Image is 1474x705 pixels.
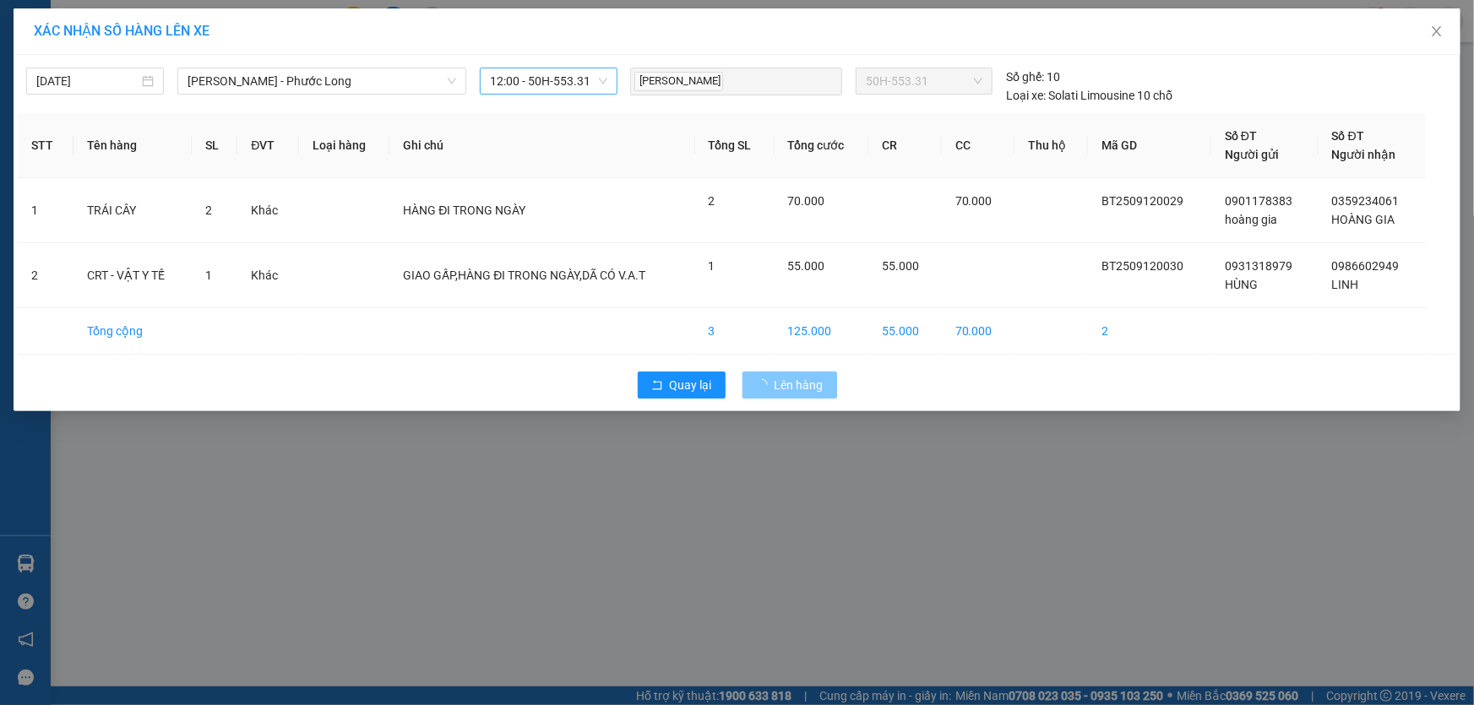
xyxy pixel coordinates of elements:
[955,194,993,208] span: 70.000
[73,178,192,243] td: TRÁI CÂY
[237,113,298,178] th: ĐVT
[237,178,298,243] td: Khác
[490,68,607,94] span: 12:00 - 50H-553.31
[1413,8,1460,56] button: Close
[1332,278,1359,291] span: LINH
[1225,278,1258,291] span: HÙNG
[1006,86,1046,105] span: Loại xe:
[866,68,982,94] span: 50H-553.31
[869,308,942,355] td: 55.000
[18,113,73,178] th: STT
[788,194,825,208] span: 70.000
[192,113,237,178] th: SL
[1006,68,1044,86] span: Số ghế:
[634,72,723,91] span: [PERSON_NAME]
[1088,308,1211,355] td: 2
[756,379,775,391] span: loading
[709,194,715,208] span: 2
[18,243,73,308] td: 2
[1006,86,1172,105] div: Solati Limousine 10 chỗ
[1332,148,1396,161] span: Người nhận
[34,23,209,39] span: XÁC NHẬN SỐ HÀNG LÊN XE
[638,371,726,399] button: rollbackQuay lại
[73,113,192,178] th: Tên hàng
[1006,68,1060,86] div: 10
[883,259,920,273] span: 55.000
[188,68,456,94] span: Hồ Chí Minh - Phước Long
[1225,129,1257,143] span: Số ĐT
[1088,113,1211,178] th: Mã GD
[1332,129,1364,143] span: Số ĐT
[299,113,390,178] th: Loại hàng
[775,308,869,355] td: 125.000
[775,376,824,394] span: Lên hàng
[742,371,837,399] button: Lên hàng
[237,243,298,308] td: Khác
[1225,259,1292,273] span: 0931318979
[18,178,73,243] td: 1
[775,113,869,178] th: Tổng cước
[651,379,663,393] span: rollback
[1225,194,1292,208] span: 0901178383
[942,308,1014,355] td: 70.000
[709,259,715,273] span: 1
[73,243,192,308] td: CRT - VẬT Y TẾ
[36,72,139,90] input: 12/09/2025
[1332,259,1400,273] span: 0986602949
[1225,213,1277,226] span: hoàng gia
[1101,259,1183,273] span: BT2509120030
[1332,194,1400,208] span: 0359234061
[695,113,775,178] th: Tổng SL
[403,268,645,282] span: GIAO GẤP,HÀNG ĐI TRONG NGÀY,DÃ CÓ V.A.T
[695,308,775,355] td: 3
[1430,24,1444,38] span: close
[389,113,694,178] th: Ghi chú
[205,203,212,217] span: 2
[670,376,712,394] span: Quay lại
[1014,113,1088,178] th: Thu hộ
[73,308,192,355] td: Tổng cộng
[205,268,212,282] span: 1
[1225,148,1279,161] span: Người gửi
[403,203,525,217] span: HÀNG ĐI TRONG NGÀY
[447,76,457,86] span: down
[869,113,942,178] th: CR
[1332,213,1395,226] span: HOÀNG GIA
[1101,194,1183,208] span: BT2509120029
[788,259,825,273] span: 55.000
[942,113,1014,178] th: CC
